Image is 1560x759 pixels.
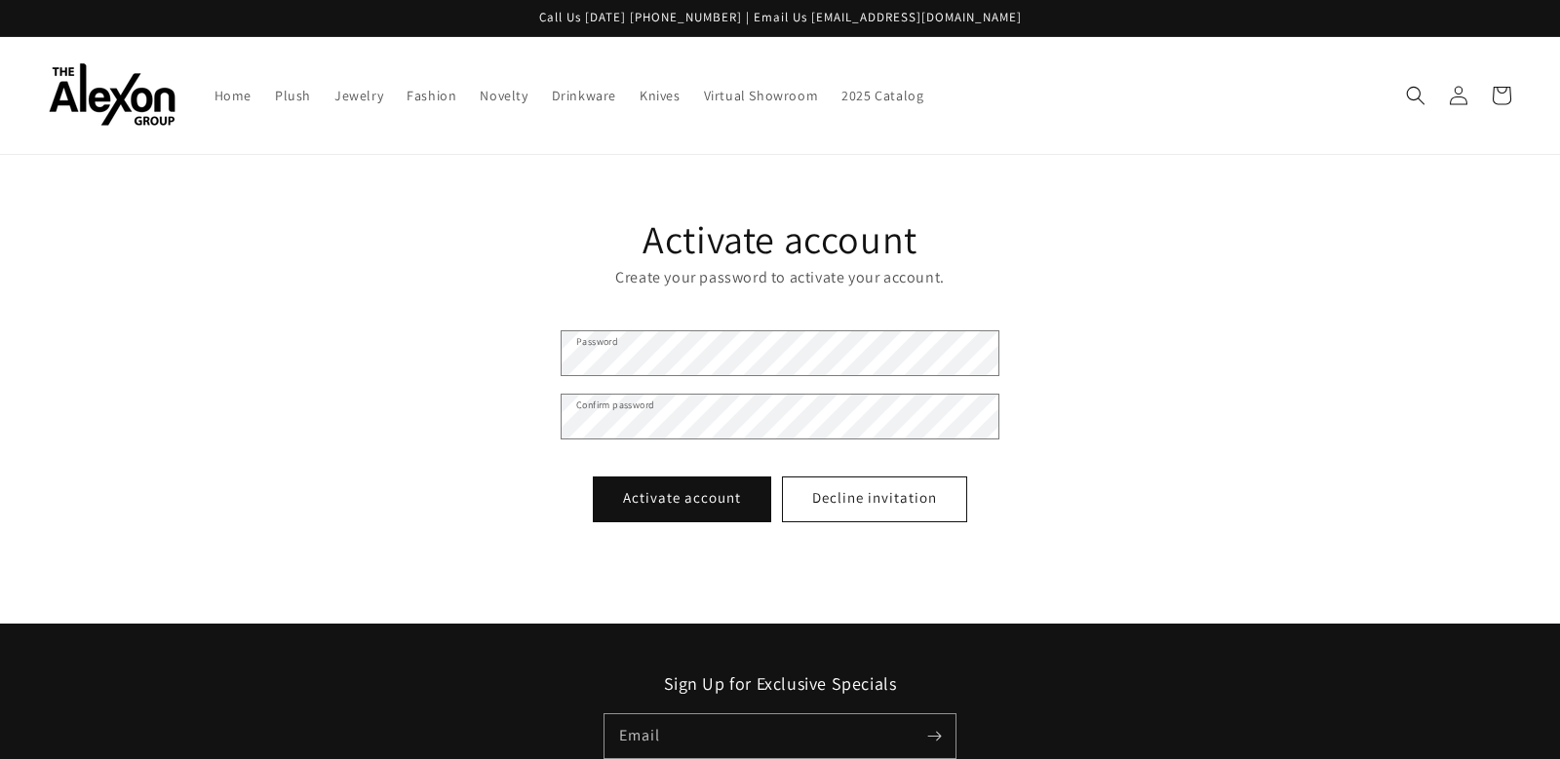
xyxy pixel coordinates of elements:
span: Knives [640,87,681,104]
button: Subscribe [913,714,955,757]
a: Drinkware [540,75,628,116]
button: Activate account [594,477,770,521]
p: Create your password to activate your account. [562,264,998,292]
span: 2025 Catalog [841,87,923,104]
img: The Alexon Group [49,63,175,127]
a: Fashion [395,75,468,116]
span: Jewelry [334,87,383,104]
button: Decline invitation [783,477,966,521]
a: 2025 Catalog [830,75,935,116]
a: Novelty [468,75,539,116]
a: Home [203,75,263,116]
span: Plush [275,87,311,104]
span: Novelty [480,87,527,104]
summary: Search [1394,74,1437,117]
a: Virtual Showroom [692,75,831,116]
a: Plush [263,75,323,116]
span: Virtual Showroom [704,87,819,104]
h2: Sign Up for Exclusive Specials [49,672,1511,695]
span: Drinkware [552,87,616,104]
span: Fashion [407,87,456,104]
a: Knives [628,75,692,116]
span: Home [214,87,252,104]
h1: Activate account [562,213,998,264]
a: Jewelry [323,75,395,116]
